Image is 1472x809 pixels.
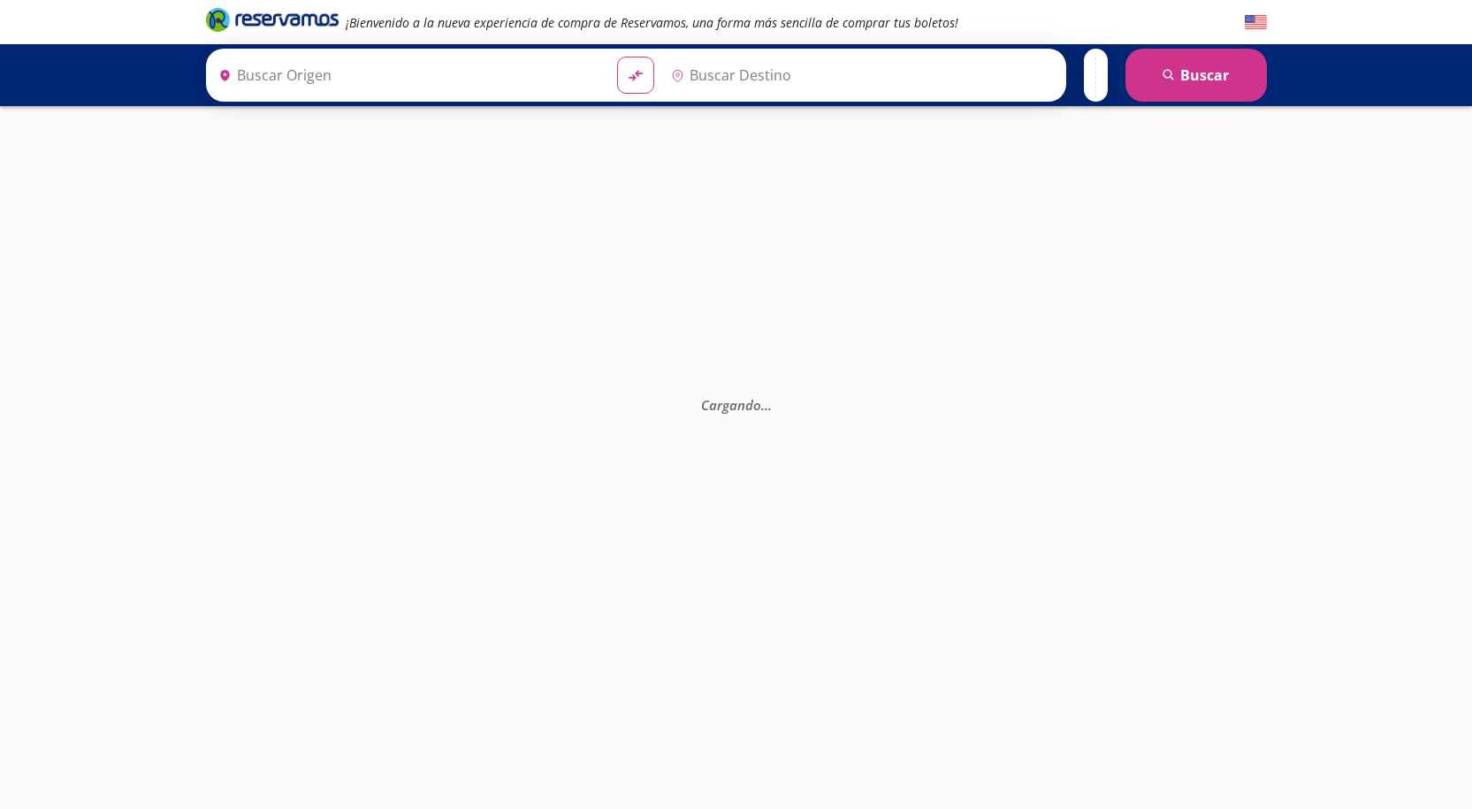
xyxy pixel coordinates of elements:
input: Buscar Origen [211,53,604,97]
input: Buscar Destino [664,53,1056,97]
em: Cargando [701,395,772,413]
em: ¡Bienvenido a la nueva experiencia de compra de Reservamos, una forma más sencilla de comprar tus... [346,14,958,31]
span: . [768,395,772,413]
button: English [1245,11,1267,34]
span: . [761,395,765,413]
button: Buscar [1125,49,1267,102]
a: Brand Logo [206,6,339,38]
i: Brand Logo [206,6,339,33]
span: . [765,395,768,413]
